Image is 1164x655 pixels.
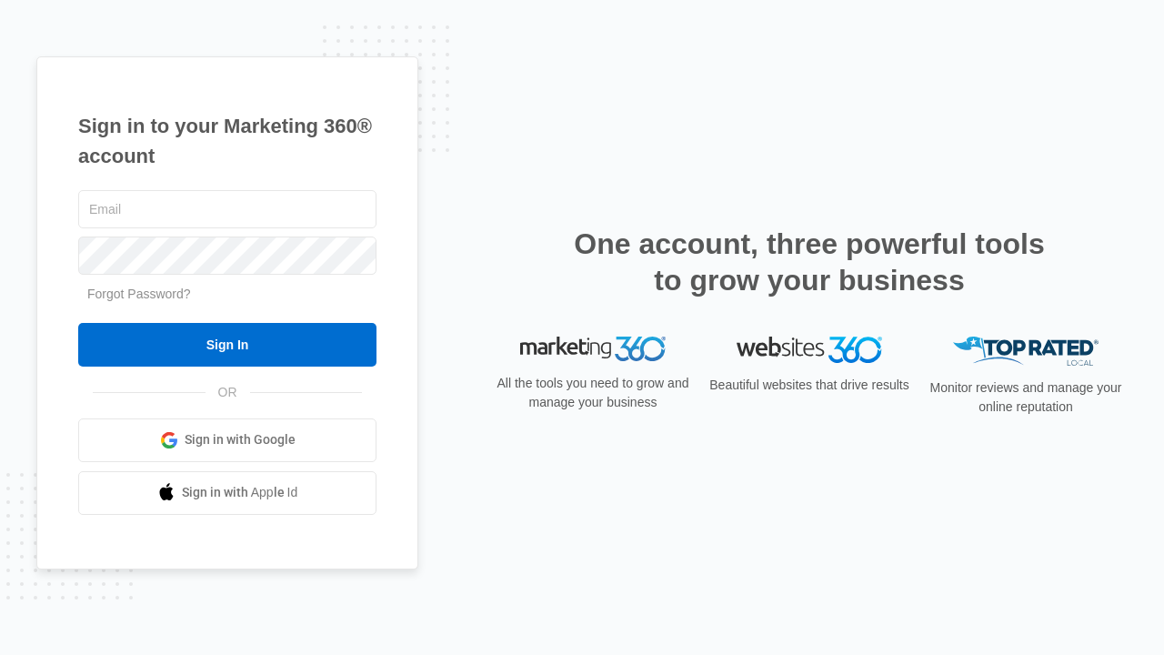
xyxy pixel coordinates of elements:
[924,378,1128,417] p: Monitor reviews and manage your online reputation
[568,226,1050,298] h2: One account, three powerful tools to grow your business
[953,337,1099,367] img: Top Rated Local
[78,418,376,462] a: Sign in with Google
[78,111,376,171] h1: Sign in to your Marketing 360® account
[87,287,191,301] a: Forgot Password?
[520,337,666,362] img: Marketing 360
[737,337,882,363] img: Websites 360
[78,190,376,228] input: Email
[491,374,695,412] p: All the tools you need to grow and manage your business
[182,483,298,502] span: Sign in with Apple Id
[206,383,250,402] span: OR
[78,471,376,515] a: Sign in with Apple Id
[185,430,296,449] span: Sign in with Google
[707,376,911,395] p: Beautiful websites that drive results
[78,323,376,367] input: Sign In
